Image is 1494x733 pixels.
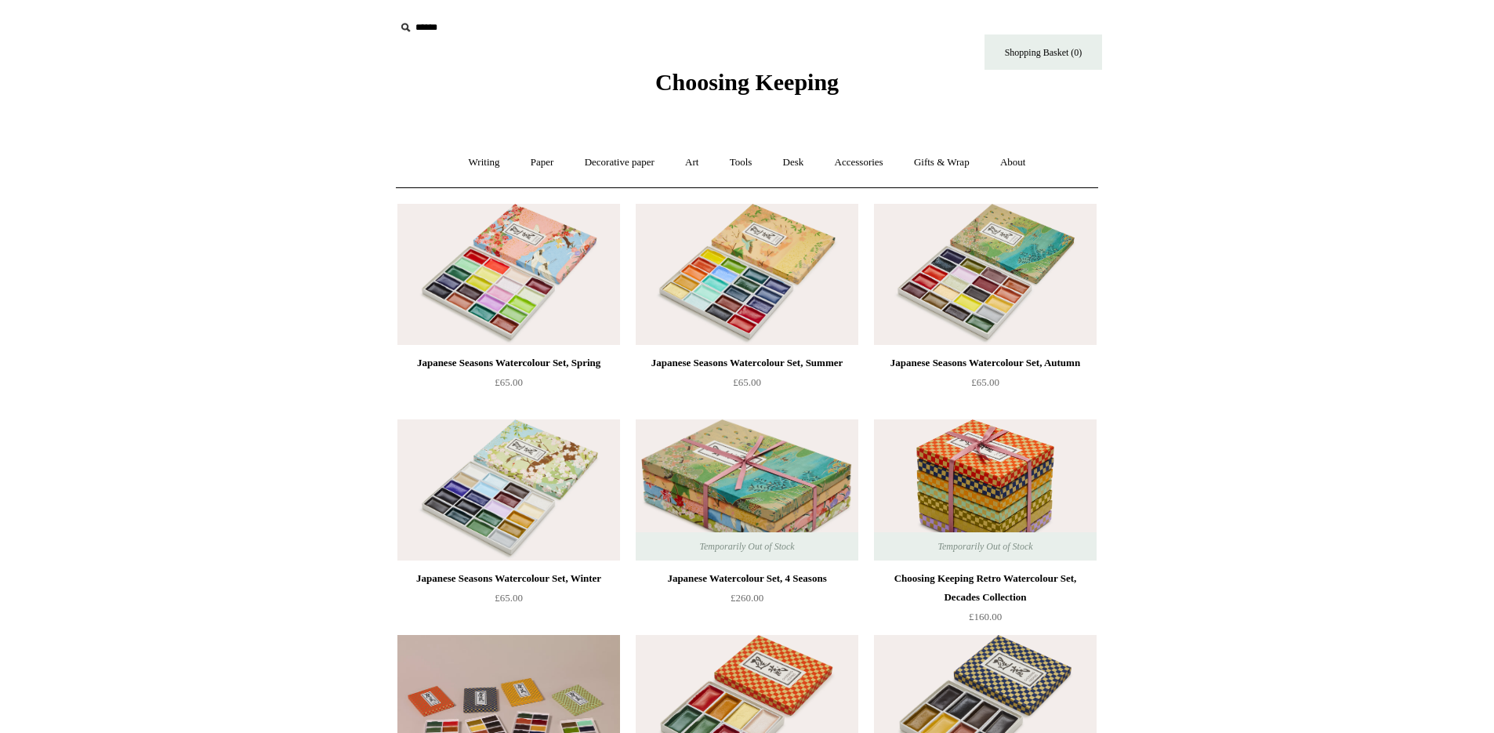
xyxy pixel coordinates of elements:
[821,142,897,183] a: Accessories
[671,142,713,183] a: Art
[655,82,839,93] a: Choosing Keeping
[985,34,1102,70] a: Shopping Basket (0)
[401,569,616,588] div: Japanese Seasons Watercolour Set, Winter
[636,354,858,418] a: Japanese Seasons Watercolour Set, Summer £65.00
[571,142,669,183] a: Decorative paper
[986,142,1040,183] a: About
[874,204,1097,345] img: Japanese Seasons Watercolour Set, Autumn
[684,532,810,561] span: Temporarily Out of Stock
[397,569,620,633] a: Japanese Seasons Watercolour Set, Winter £65.00
[640,569,854,588] div: Japanese Watercolour Set, 4 Seasons
[874,204,1097,345] a: Japanese Seasons Watercolour Set, Autumn Japanese Seasons Watercolour Set, Autumn
[517,142,568,183] a: Paper
[636,204,858,345] a: Japanese Seasons Watercolour Set, Summer Japanese Seasons Watercolour Set, Summer
[397,204,620,345] img: Japanese Seasons Watercolour Set, Spring
[733,376,761,388] span: £65.00
[731,592,763,604] span: £260.00
[874,419,1097,561] img: Choosing Keeping Retro Watercolour Set, Decades Collection
[495,376,523,388] span: £65.00
[878,354,1093,372] div: Japanese Seasons Watercolour Set, Autumn
[969,611,1002,622] span: £160.00
[874,354,1097,418] a: Japanese Seasons Watercolour Set, Autumn £65.00
[397,354,620,418] a: Japanese Seasons Watercolour Set, Spring £65.00
[874,419,1097,561] a: Choosing Keeping Retro Watercolour Set, Decades Collection Choosing Keeping Retro Watercolour Set...
[971,376,999,388] span: £65.00
[636,419,858,561] a: Japanese Watercolour Set, 4 Seasons Japanese Watercolour Set, 4 Seasons Temporarily Out of Stock
[640,354,854,372] div: Japanese Seasons Watercolour Set, Summer
[922,532,1048,561] span: Temporarily Out of Stock
[878,569,1093,607] div: Choosing Keeping Retro Watercolour Set, Decades Collection
[397,204,620,345] a: Japanese Seasons Watercolour Set, Spring Japanese Seasons Watercolour Set, Spring
[397,419,620,561] a: Japanese Seasons Watercolour Set, Winter Japanese Seasons Watercolour Set, Winter
[636,419,858,561] img: Japanese Watercolour Set, 4 Seasons
[455,142,514,183] a: Writing
[655,69,839,95] span: Choosing Keeping
[401,354,616,372] div: Japanese Seasons Watercolour Set, Spring
[636,204,858,345] img: Japanese Seasons Watercolour Set, Summer
[769,142,818,183] a: Desk
[495,592,523,604] span: £65.00
[874,569,1097,633] a: Choosing Keeping Retro Watercolour Set, Decades Collection £160.00
[716,142,767,183] a: Tools
[397,419,620,561] img: Japanese Seasons Watercolour Set, Winter
[636,569,858,633] a: Japanese Watercolour Set, 4 Seasons £260.00
[900,142,984,183] a: Gifts & Wrap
